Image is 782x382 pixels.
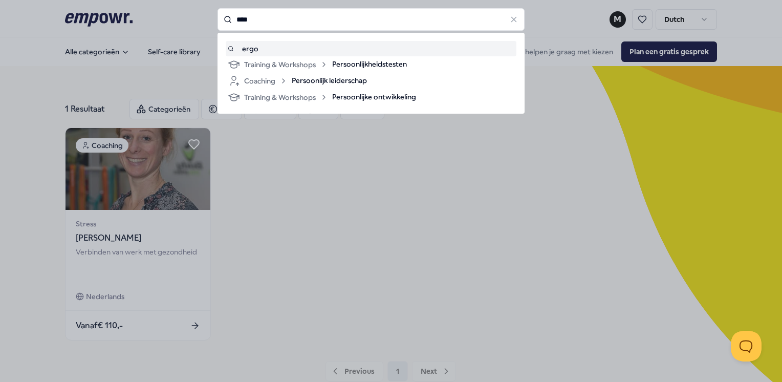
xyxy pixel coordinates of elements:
[292,75,367,87] span: Persoonlijk leiderschap
[332,91,416,103] span: Persoonlijke ontwikkeling
[228,43,514,54] a: ergo
[218,8,525,31] input: Search for products, categories or subcategories
[228,91,514,103] a: Training & WorkshopsPersoonlijke ontwikkeling
[332,58,407,71] span: Persoonlijkheidstesten
[731,331,762,362] iframe: Help Scout Beacon - Open
[228,75,288,87] div: Coaching
[228,91,328,103] div: Training & Workshops
[228,75,514,87] a: CoachingPersoonlijk leiderschap
[228,58,514,71] a: Training & WorkshopsPersoonlijkheidstesten
[228,58,328,71] div: Training & Workshops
